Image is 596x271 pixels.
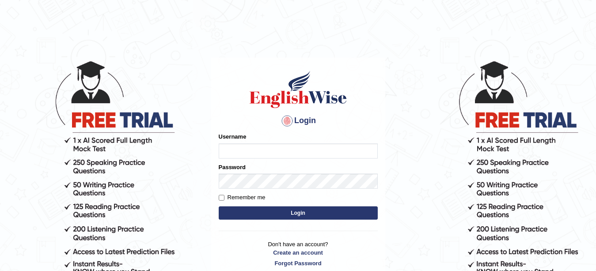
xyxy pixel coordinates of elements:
label: Password [219,163,246,171]
button: Login [219,206,378,220]
h4: Login [219,114,378,128]
label: Remember me [219,193,266,202]
a: Create an account [219,248,378,257]
a: Forgot Password [219,259,378,267]
label: Username [219,132,247,141]
img: Logo of English Wise sign in for intelligent practice with AI [248,70,349,109]
input: Remember me [219,195,224,201]
p: Don't have an account? [219,240,378,267]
